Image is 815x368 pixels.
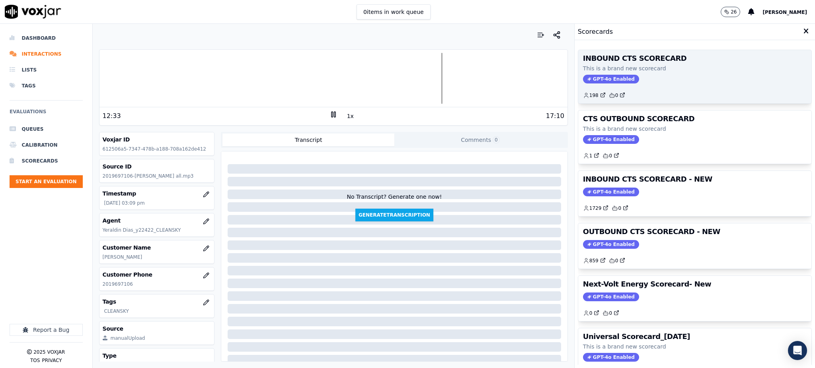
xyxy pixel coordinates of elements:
a: Dashboard [10,30,83,46]
div: 12:33 [103,111,121,121]
h3: CTS OUTBOUND SCORECARD [583,115,807,122]
h3: Source ID [103,163,211,170]
h3: Customer Phone [103,271,211,279]
span: GPT-4o Enabled [583,135,639,144]
h6: Evaluations [10,107,83,121]
a: Lists [10,62,83,78]
a: Scorecards [10,153,83,169]
a: 0 [583,310,600,316]
p: Yeraldin Dias_y22422_CLEANSKY [103,227,211,233]
a: 1 [583,153,600,159]
span: [PERSON_NAME] [762,10,807,15]
span: GPT-4o Enabled [583,292,639,301]
button: 859 [583,258,609,264]
a: 0 [602,153,619,159]
button: Transcript [222,134,394,146]
h3: Voxjar ID [103,136,211,143]
a: Queues [10,121,83,137]
button: TOS [30,357,40,364]
h3: INBOUND CTS SCORECARD - NEW [583,176,807,183]
a: Tags [10,78,83,94]
p: CLEANSKY [104,308,211,314]
p: This is a brand new scorecard [583,64,807,72]
a: Interactions [10,46,83,62]
button: Report a Bug [10,324,83,336]
a: 0 [609,258,626,264]
span: GPT-4o Enabled [583,75,639,83]
h3: Tags [103,298,211,306]
h3: Next-Volt Energy Scorecard- New [583,281,807,288]
span: GPT-4o Enabled [583,188,639,196]
h3: INBOUND CTS SCORECARD [583,55,807,62]
p: [PERSON_NAME] [103,254,211,260]
button: 1 [583,153,603,159]
p: 2019697106 [103,281,211,287]
button: [PERSON_NAME] [762,7,815,17]
button: Privacy [42,357,62,364]
button: 1729 [583,205,612,211]
p: This is a brand new scorecard [583,343,807,351]
h3: Agent [103,217,211,225]
span: GPT-4o Enabled [583,240,639,249]
button: 26 [721,7,748,17]
p: 2019697106-[PERSON_NAME] all.mp3 [103,173,211,179]
div: Scorecards [575,24,815,40]
h3: Universal Scorecard_[DATE] [583,333,807,340]
a: 0 [609,92,626,99]
div: 17:10 [546,111,564,121]
button: 0items in work queue [357,4,431,19]
p: This is a brand new scorecard [583,125,807,133]
button: GenerateTranscription [355,209,433,221]
h3: Customer Name [103,244,211,252]
p: [DATE] 03:09 pm [104,200,211,206]
img: voxjar logo [5,5,61,19]
p: 612506a5-7347-478b-a188-708a162de412 [103,146,211,152]
p: 2025 Voxjar [33,349,65,355]
button: 1x [345,110,355,122]
button: Start an Evaluation [10,175,83,188]
button: Comments [394,134,566,146]
div: Open Intercom Messenger [788,341,807,360]
h3: OUTBOUND CTS SCORECARD - NEW [583,228,807,235]
a: 859 [583,258,606,264]
h3: Source [103,325,211,333]
button: 0 [583,310,603,316]
a: 198 [583,92,606,99]
span: 0 [493,136,500,143]
button: 198 [583,92,609,99]
a: Calibration [10,137,83,153]
div: No Transcript? Generate one now! [347,193,442,209]
a: 0 [612,205,628,211]
button: 26 [721,7,740,17]
a: 0 [602,310,619,316]
h3: Timestamp [103,190,211,198]
div: manualUpload [111,335,145,341]
p: 26 [731,9,737,15]
h3: Type [103,352,211,360]
span: GPT-4o Enabled [583,353,639,362]
a: 1729 [583,205,609,211]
